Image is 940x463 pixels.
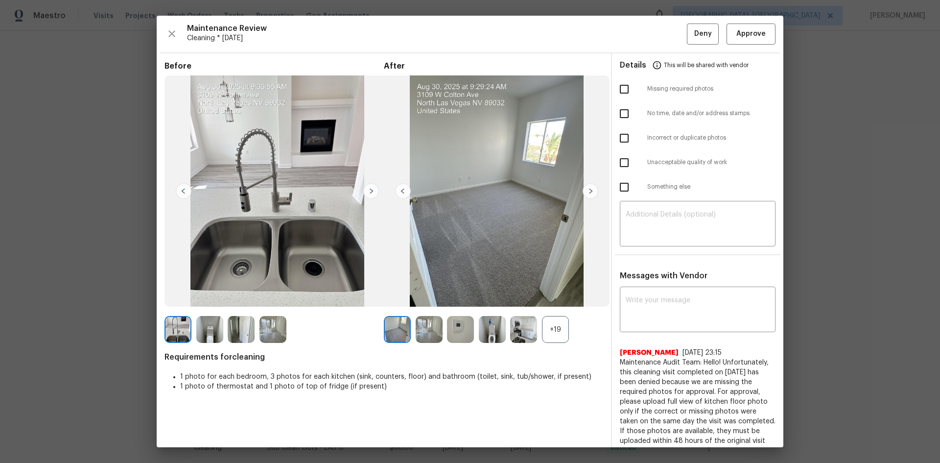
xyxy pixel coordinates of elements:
[647,109,775,118] span: No time, date and/or address stamps
[620,272,707,280] span: Messages with Vendor
[687,24,719,45] button: Deny
[187,33,687,43] span: Cleaning * [DATE]
[612,126,783,150] div: Incorrect or duplicate photos
[694,28,712,40] span: Deny
[647,158,775,167] span: Unacceptable quality of work
[612,175,783,199] div: Something else
[727,24,775,45] button: Approve
[164,61,384,71] span: Before
[180,372,603,382] li: 1 photo for each bedroom, 3 photos for each kitchen (sink, counters, floor) and bathroom (toilet,...
[612,150,783,175] div: Unacceptable quality of work
[647,85,775,93] span: Missing required photos
[612,101,783,126] div: No time, date and/or address stamps
[583,183,598,199] img: right-chevron-button-url
[620,348,679,358] span: [PERSON_NAME]
[395,183,411,199] img: left-chevron-button-url
[384,61,603,71] span: After
[187,24,687,33] span: Maintenance Review
[164,352,603,362] span: Requirements for cleaning
[542,316,569,343] div: +19
[664,53,749,77] span: This will be shared with vendor
[612,77,783,101] div: Missing required photos
[736,28,766,40] span: Approve
[682,349,722,356] span: [DATE] 23:15
[363,183,379,199] img: right-chevron-button-url
[620,53,646,77] span: Details
[647,134,775,142] span: Incorrect or duplicate photos
[647,183,775,191] span: Something else
[176,183,191,199] img: left-chevron-button-url
[180,382,603,391] li: 1 photo of thermostat and 1 photo of top of fridge (if present)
